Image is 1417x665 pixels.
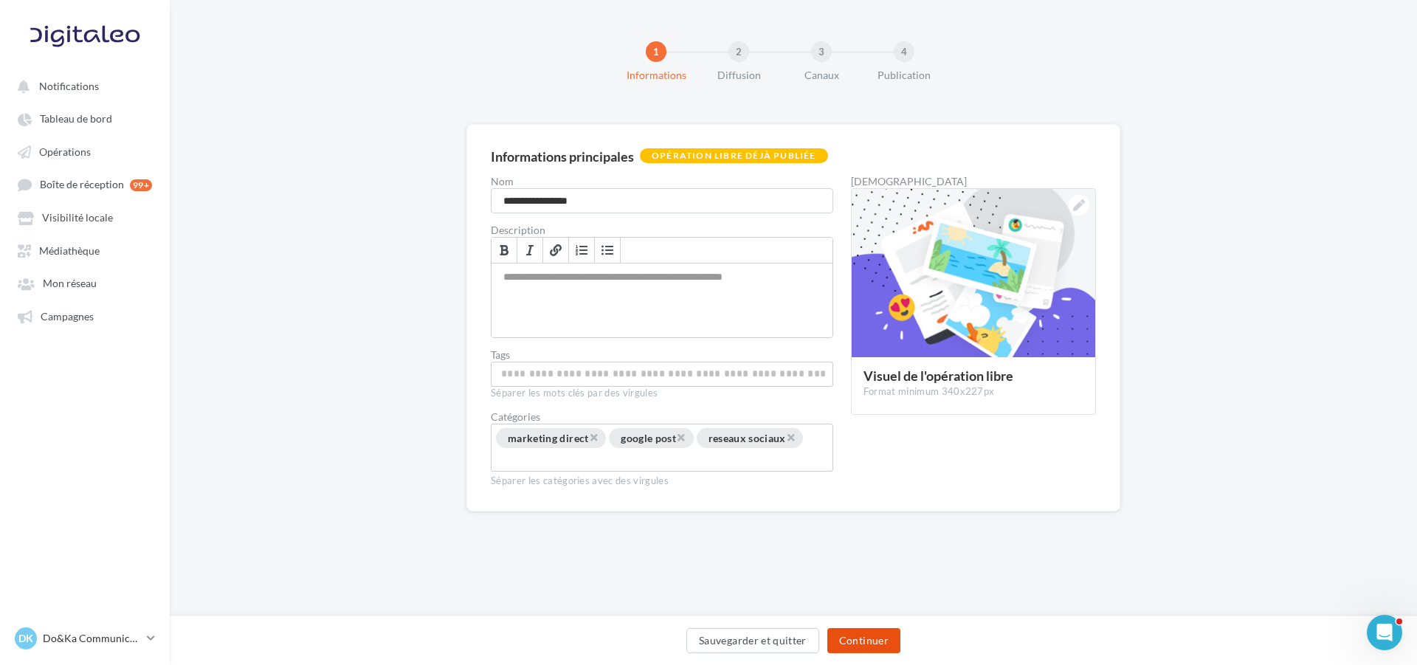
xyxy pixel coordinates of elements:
[42,212,113,224] span: Visibilité locale
[9,269,161,296] a: Mon réseau
[494,365,830,382] input: Permet aux affiliés de trouver l'opération libre plus facilement
[589,430,598,444] span: ×
[595,238,621,263] a: Insérer/Supprimer une liste à puces
[1367,615,1402,650] iframe: Intercom live chat
[708,432,786,444] span: reseaux sociaux
[728,41,749,62] div: 2
[492,263,832,337] div: Permet de préciser les enjeux de la campagne à vos affiliés
[9,237,161,263] a: Médiathèque
[640,148,828,163] div: Opération libre déjà publiée
[857,68,951,83] div: Publication
[40,179,124,191] span: Boîte de réception
[491,150,634,163] div: Informations principales
[41,310,94,323] span: Campagnes
[646,41,666,62] div: 1
[609,68,703,83] div: Informations
[12,624,158,652] a: DK Do&Ka Communication
[894,41,914,62] div: 4
[491,412,833,422] div: Catégories
[827,628,900,653] button: Continuer
[774,68,869,83] div: Canaux
[492,238,517,263] a: Gras (Ctrl+B)
[491,225,833,235] label: Description
[621,432,676,444] span: google post
[692,68,786,83] div: Diffusion
[863,369,1083,382] div: Visuel de l'opération libre
[9,204,161,230] a: Visibilité locale
[676,430,685,444] span: ×
[851,176,1096,187] div: [DEMOGRAPHIC_DATA]
[9,170,161,198] a: Boîte de réception 99+
[18,631,33,646] span: DK
[569,238,595,263] a: Insérer/Supprimer une liste numérotée
[811,41,832,62] div: 3
[543,238,569,263] a: Lien
[43,631,141,646] p: Do&Ka Communication
[39,145,91,158] span: Opérations
[491,350,833,360] label: Tags
[786,430,795,444] span: ×
[39,244,100,257] span: Médiathèque
[491,362,833,387] div: Permet aux affiliés de trouver l'opération libre plus facilement
[491,176,833,187] label: Nom
[9,138,161,165] a: Opérations
[686,628,819,653] button: Sauvegarder et quitter
[508,432,589,444] span: marketing direct
[9,303,161,329] a: Campagnes
[491,387,833,400] div: Séparer les mots clés par des virgules
[9,105,161,131] a: Tableau de bord
[40,113,112,125] span: Tableau de bord
[863,385,1083,399] div: Format minimum 340x227px
[39,80,99,92] span: Notifications
[517,238,543,263] a: Italique (Ctrl+I)
[130,179,152,191] div: 99+
[43,278,97,290] span: Mon réseau
[9,72,155,99] button: Notifications
[494,451,604,468] input: Choisissez une catégorie
[491,472,833,488] div: Séparer les catégories avec des virgules
[491,424,833,472] div: Choisissez une catégorie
